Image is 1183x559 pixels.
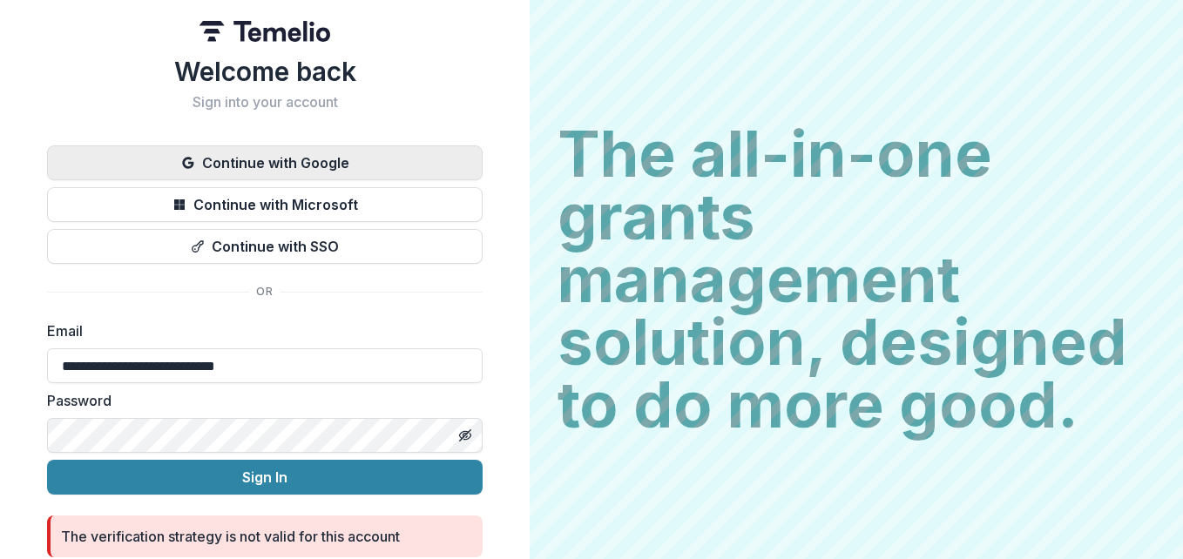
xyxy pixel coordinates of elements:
[47,320,472,341] label: Email
[47,145,483,180] button: Continue with Google
[451,421,479,449] button: Toggle password visibility
[47,56,483,87] h1: Welcome back
[47,390,472,411] label: Password
[47,94,483,111] h2: Sign into your account
[61,526,400,547] div: The verification strategy is not valid for this account
[199,21,330,42] img: Temelio
[47,187,483,222] button: Continue with Microsoft
[47,460,483,495] button: Sign In
[47,229,483,264] button: Continue with SSO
